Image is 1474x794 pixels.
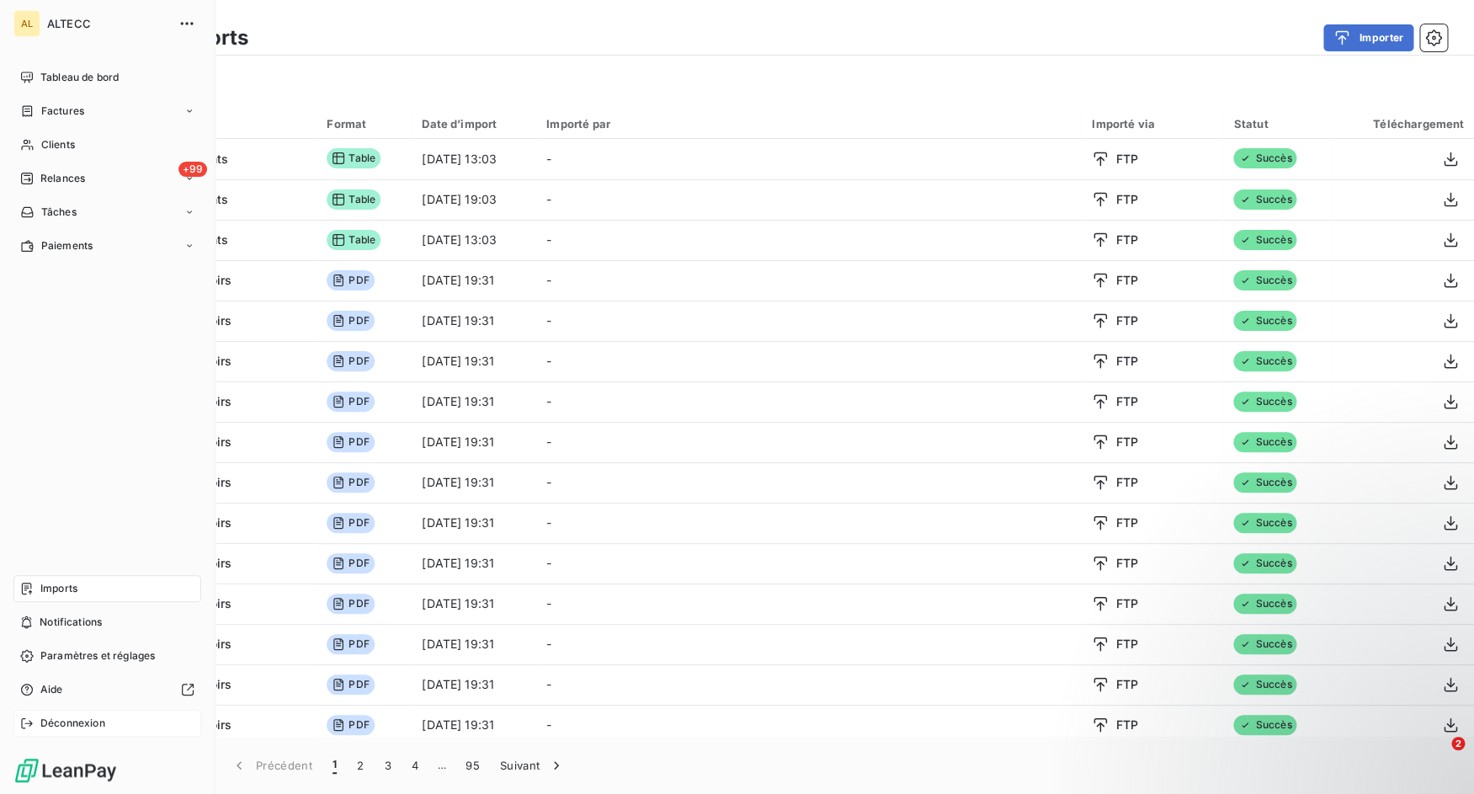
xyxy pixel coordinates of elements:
span: Table [327,189,380,210]
span: FTP [1115,232,1137,248]
span: PDF [327,392,374,412]
td: - [536,624,1082,664]
td: [DATE] 19:03 [412,179,536,220]
div: AL [13,10,40,37]
div: Statut [1233,117,1320,131]
span: FTP [1115,272,1137,289]
button: 1 [322,748,347,783]
td: [DATE] 19:31 [412,584,536,624]
div: Format [327,117,402,131]
div: Date d’import [422,117,526,131]
span: Tâches [41,205,77,220]
span: Table [327,230,380,250]
span: PDF [327,311,374,331]
span: Notifications [40,615,102,630]
span: 2 [1451,737,1465,750]
span: Déconnexion [40,716,105,731]
td: - [536,422,1082,462]
span: Clients [41,137,75,152]
button: 3 [375,748,402,783]
td: [DATE] 19:31 [412,705,536,745]
button: Importer [1323,24,1413,51]
span: Succès [1233,189,1296,210]
span: Aide [40,682,63,697]
td: - [536,664,1082,705]
span: FTP [1115,555,1137,572]
span: Succès [1233,472,1296,493]
div: Importé par [546,117,1072,131]
td: [DATE] 19:31 [412,503,536,543]
button: 4 [402,748,428,783]
a: Aide [13,676,201,703]
span: Paramètres et réglages [40,648,155,663]
span: ALTECC [47,17,168,30]
button: 95 [455,748,490,783]
td: - [536,705,1082,745]
td: [DATE] 19:31 [412,260,536,301]
span: PDF [327,270,374,290]
span: Relances [40,171,85,186]
span: PDF [327,553,374,573]
span: FTP [1115,191,1137,208]
span: PDF [327,715,374,735]
div: Importé via [1092,117,1213,131]
span: Factures [41,104,84,119]
td: - [536,503,1082,543]
td: - [536,381,1082,422]
td: [DATE] 13:03 [412,139,536,179]
span: FTP [1115,595,1137,612]
img: Logo LeanPay [13,757,118,784]
span: FTP [1115,353,1137,370]
span: FTP [1115,151,1137,168]
span: Succès [1233,230,1296,250]
button: 2 [347,748,374,783]
span: FTP [1115,636,1137,653]
span: Succès [1233,351,1296,371]
span: FTP [1115,514,1137,531]
span: Succès [1233,513,1296,533]
td: - [536,543,1082,584]
td: - [536,260,1082,301]
td: [DATE] 19:31 [412,381,536,422]
td: [DATE] 19:31 [412,543,536,584]
span: FTP [1115,393,1137,410]
span: PDF [327,432,374,452]
span: FTP [1115,312,1137,329]
td: - [536,139,1082,179]
span: PDF [327,674,374,695]
td: [DATE] 19:31 [412,664,536,705]
td: - [536,179,1082,220]
span: PDF [327,634,374,654]
span: Paiements [41,238,93,253]
span: FTP [1115,676,1137,693]
td: - [536,220,1082,260]
span: Succès [1233,311,1296,331]
span: FTP [1115,434,1137,450]
span: Table [327,148,380,168]
span: … [428,752,455,779]
span: Succès [1233,594,1296,614]
span: FTP [1115,717,1137,733]
button: Précédent [221,748,322,783]
span: PDF [327,351,374,371]
td: [DATE] 19:31 [412,341,536,381]
iframe: Intercom live chat [1417,737,1457,777]
td: [DATE] 19:31 [412,301,536,341]
td: [DATE] 19:31 [412,624,536,664]
td: [DATE] 19:31 [412,462,536,503]
td: - [536,341,1082,381]
td: [DATE] 19:31 [412,422,536,462]
td: [DATE] 13:03 [412,220,536,260]
span: Succès [1233,148,1296,168]
span: PDF [327,513,374,533]
span: Succès [1233,270,1296,290]
span: Succès [1233,432,1296,452]
td: - [536,584,1082,624]
span: 1 [333,757,337,774]
span: FTP [1115,474,1137,491]
td: - [536,462,1082,503]
iframe: Intercom notifications message [1137,631,1474,749]
span: PDF [327,472,374,493]
span: PDF [327,594,374,614]
div: Téléchargement [1341,117,1464,131]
